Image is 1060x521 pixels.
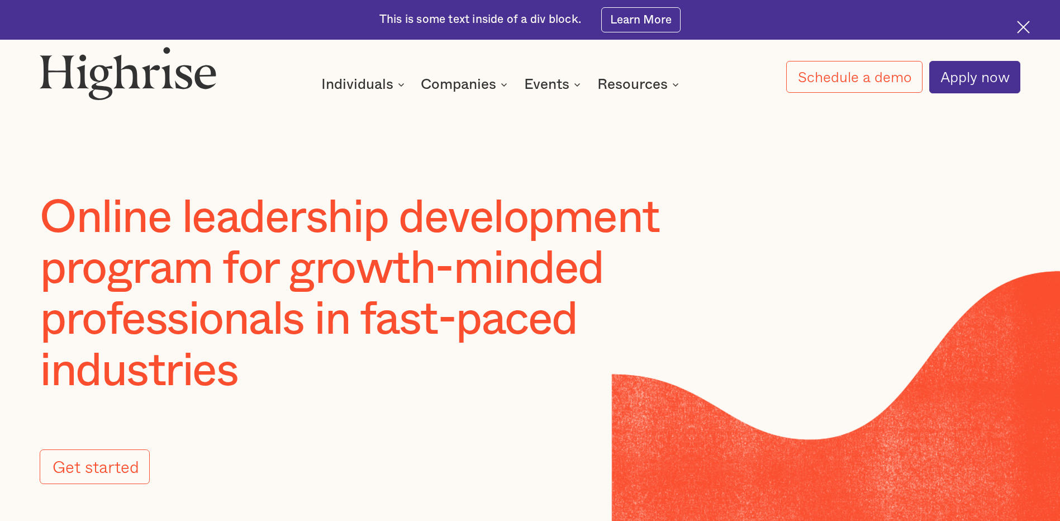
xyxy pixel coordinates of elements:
h1: Online leadership development program for growth-minded professionals in fast-paced industries [40,192,755,396]
img: Highrise logo [40,46,217,100]
div: Individuals [321,78,408,91]
a: Apply now [929,61,1020,93]
a: Get started [40,449,150,484]
div: Resources [597,78,668,91]
div: Individuals [321,78,393,91]
img: Cross icon [1017,21,1030,34]
div: Events [524,78,569,91]
div: This is some text inside of a div block. [379,12,581,27]
div: Companies [421,78,496,91]
div: Events [524,78,584,91]
div: Resources [597,78,682,91]
a: Learn More [601,7,681,32]
div: Companies [421,78,511,91]
a: Schedule a demo [786,61,922,93]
